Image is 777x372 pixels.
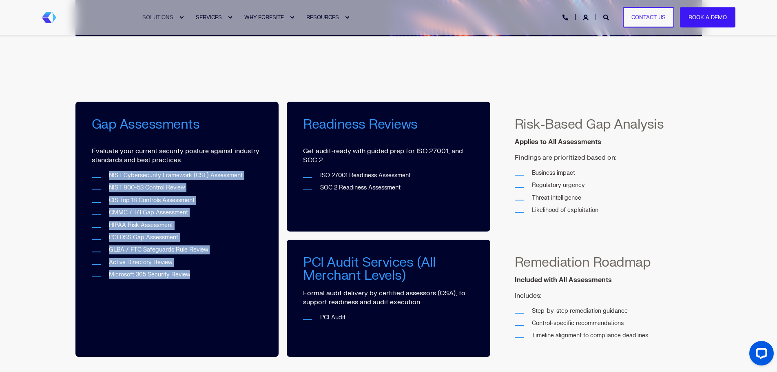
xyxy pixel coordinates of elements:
p: Formal audit delivery by certified assessors (QSA), to support readiness and audit execution. [303,289,474,307]
li: GLBA / FTC Safeguards Rule Review [109,245,263,254]
span: WHY FORESITE [244,14,284,20]
div: Expand SOLUTIONS [179,15,184,20]
div: Expand WHY FORESITE [290,15,294,20]
div: Expand SERVICES [228,15,232,20]
strong: Included with All Assessments [515,276,612,284]
li: Timeline alignment to compliance deadlines [532,331,651,340]
li: Business impact [532,169,664,178]
a: Login [583,13,590,20]
li: PCI Audit [320,313,474,322]
li: Regulatory urgency [532,181,664,190]
li: NIST 800-53 Control Review [109,183,263,192]
li: Microsoft 365 Security Review [109,270,263,279]
li: Threat intelligence [532,194,664,203]
p: Get audit-ready with guided prep for ISO 27001, and SOC 2. [303,138,474,165]
p: Includes: [515,291,651,300]
li: CMMC / 171 Gap Assessment [109,208,263,217]
li: NIST Cybersecurity Framework (CSF) Assessment [109,171,263,180]
span: Gap Assessments [92,116,200,133]
a: Back to Home [42,12,56,23]
p: Findings are prioritized based on: [515,153,664,162]
li: Step-by-step remediation guidance [532,307,651,316]
span: PCI Audit Services (All Merchant Levels) [303,254,436,284]
span: Risk-Based Gap Analysis [515,116,664,133]
li: PCI DSS Gap Assessment [109,233,263,242]
a: Book a Demo [680,7,735,28]
span: RESOURCES [306,14,339,20]
strong: Applies to All Assessments [515,138,601,146]
li: CIS Top 18 Controls Assessment [109,196,263,205]
img: Foresite brand mark, a hexagon shape of blues with a directional arrow to the right hand side [42,12,56,23]
li: HIPAA Risk Assessment [109,221,263,230]
span: SOLUTIONS [142,14,173,20]
iframe: LiveChat chat widget [743,338,777,372]
div: Expand RESOURCES [345,15,350,20]
span: Remediation Roadmap [515,254,651,271]
a: Open Search [603,13,611,20]
li: Active Directory Review [109,258,263,267]
span: Readiness Reviews [303,116,418,133]
a: Contact Us [623,7,674,28]
li: Control-specific recommendations [532,319,651,328]
p: Evaluate your current security posture against industry standards and best practices. [92,138,263,165]
li: Likelihood of exploitation [532,206,664,215]
li: SOC 2 Readiness Assessment [320,183,474,192]
li: ISO 27001 Readiness Assessment [320,171,474,180]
